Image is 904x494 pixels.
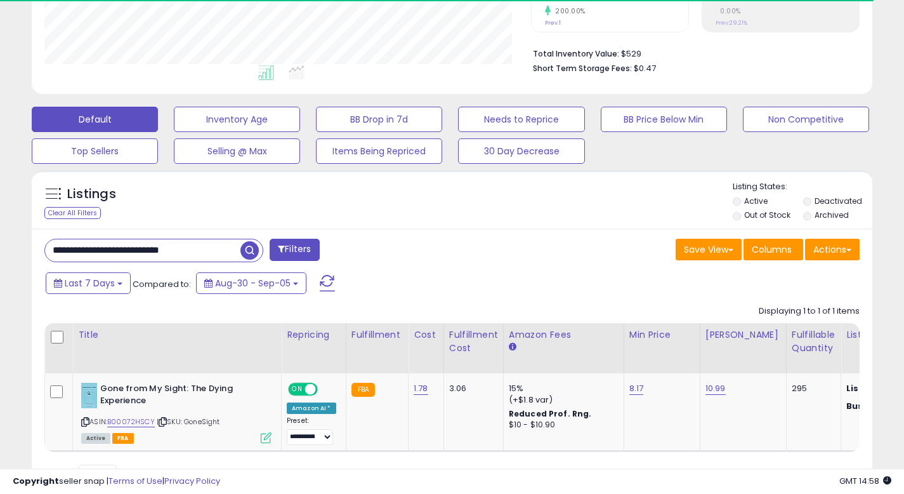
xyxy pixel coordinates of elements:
[716,19,747,27] small: Prev: 29.21%
[270,239,319,261] button: Filters
[174,107,300,132] button: Inventory Age
[458,138,584,164] button: 30 Day Decrease
[551,6,586,16] small: 200.00%
[815,196,862,206] label: Deactivated
[289,384,305,395] span: ON
[112,433,134,444] span: FBA
[287,417,336,445] div: Preset:
[716,6,741,16] small: 0.00%
[533,45,850,60] li: $529
[414,382,428,395] a: 1.78
[744,210,790,220] label: Out of Stock
[744,239,803,260] button: Columns
[65,277,115,290] span: Last 7 Days
[449,383,494,394] div: 3.06
[196,272,306,294] button: Aug-30 - Sep-05
[676,239,742,260] button: Save View
[164,475,220,487] a: Privacy Policy
[533,48,619,59] b: Total Inventory Value:
[509,383,614,394] div: 15%
[108,475,162,487] a: Terms of Use
[733,181,872,193] p: Listing States:
[287,403,336,414] div: Amazon AI *
[133,278,191,290] span: Compared to:
[759,305,860,317] div: Displaying 1 to 1 of 1 items
[509,328,619,342] div: Amazon Fees
[634,62,656,74] span: $0.47
[629,382,644,395] a: 8.17
[743,107,869,132] button: Non Competitive
[509,408,592,419] b: Reduced Prof. Rng.
[316,107,442,132] button: BB Drop in 7d
[351,328,403,342] div: Fulfillment
[81,383,272,442] div: ASIN:
[107,417,155,427] a: B00072HSCY
[78,328,276,342] div: Title
[601,107,727,132] button: BB Price Below Min
[846,382,904,394] b: Listed Price:
[839,475,891,487] span: 2025-09-14 14:58 GMT
[752,243,792,256] span: Columns
[32,107,158,132] button: Default
[705,382,726,395] a: 10.99
[792,383,831,394] div: 295
[744,196,768,206] label: Active
[44,207,101,219] div: Clear All Filters
[32,138,158,164] button: Top Sellers
[509,420,614,431] div: $10 - $10.90
[157,417,220,427] span: | SKU: GoneSight
[449,328,498,355] div: Fulfillment Cost
[458,107,584,132] button: Needs to Reprice
[533,63,632,74] b: Short Term Storage Fees:
[81,383,97,408] img: 415+cf2HvtL._SL40_.jpg
[545,19,561,27] small: Prev: 1
[815,210,849,220] label: Archived
[705,328,781,342] div: [PERSON_NAME]
[414,328,438,342] div: Cost
[100,383,254,410] b: Gone from My Sight: The Dying Experience
[215,277,291,290] span: Aug-30 - Sep-05
[805,239,860,260] button: Actions
[13,476,220,488] div: seller snap | |
[67,185,116,203] h5: Listings
[509,394,614,406] div: (+$1.8 var)
[509,342,516,353] small: Amazon Fees.
[174,138,300,164] button: Selling @ Max
[46,272,131,294] button: Last 7 Days
[351,383,375,397] small: FBA
[629,328,695,342] div: Min Price
[13,475,59,487] strong: Copyright
[316,384,336,395] span: OFF
[792,328,835,355] div: Fulfillable Quantity
[316,138,442,164] button: Items Being Repriced
[287,328,341,342] div: Repricing
[81,433,110,444] span: All listings currently available for purchase on Amazon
